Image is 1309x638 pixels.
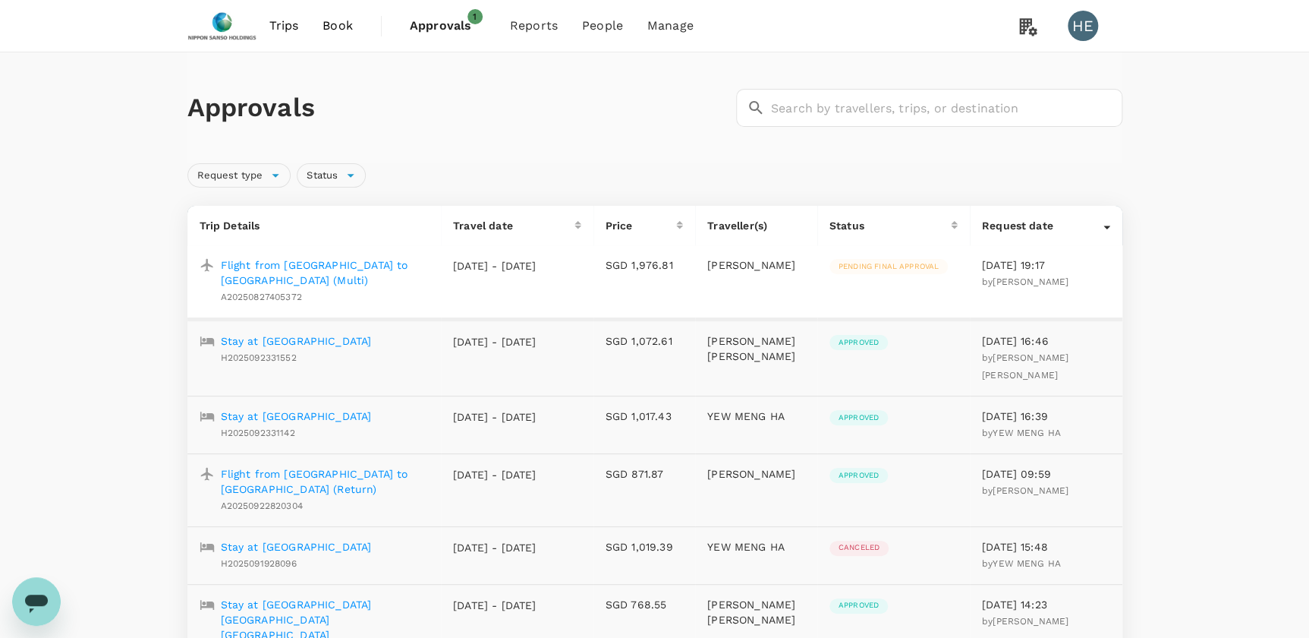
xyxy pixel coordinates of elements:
p: [DATE] - [DATE] [453,409,537,425]
h1: Approvals [187,92,730,124]
div: Status [297,163,366,188]
span: H2025091928096 [221,558,297,569]
p: [DATE] - [DATE] [453,540,537,555]
a: Flight from [GEOGRAPHIC_DATA] to [GEOGRAPHIC_DATA] (Multi) [221,257,429,288]
span: by [982,352,1068,381]
span: H2025092331142 [221,428,295,438]
span: Approved [829,412,888,423]
p: [DATE] - [DATE] [453,598,537,613]
a: Stay at [GEOGRAPHIC_DATA] [221,409,372,424]
div: HE [1068,11,1098,41]
p: SGD 1,976.81 [606,257,683,273]
p: Traveller(s) [707,218,805,233]
span: People [582,17,623,35]
p: YEW MENG HA [707,539,805,554]
span: YEW MENG HA [993,558,1061,569]
p: [DATE] 09:59 [982,466,1110,482]
p: Trip Details [200,218,429,233]
span: [PERSON_NAME] [993,616,1068,627]
p: SGD 768.55 [606,597,683,612]
span: Pending final approval [829,261,948,272]
span: A20250827405372 [221,292,302,302]
p: SGD 1,072.61 [606,333,683,349]
span: Book [323,17,353,35]
span: Reports [510,17,558,35]
p: [PERSON_NAME] [PERSON_NAME] [707,333,805,364]
span: Canceled [829,542,889,553]
p: [PERSON_NAME] [PERSON_NAME] [707,597,805,627]
div: Status [829,218,951,233]
a: Stay at [GEOGRAPHIC_DATA] [221,333,372,349]
div: Price [606,218,676,233]
iframe: Button to launch messaging window [12,577,61,626]
span: A20250922820304 [221,501,303,511]
p: YEW MENG HA [707,409,805,424]
p: SGD 1,017.43 [606,409,683,424]
p: [DATE] 19:17 [982,257,1110,273]
span: by [982,428,1061,438]
span: by [982,616,1068,627]
span: Approved [829,470,888,481]
span: Request type [188,169,272,183]
img: Nippon Sanso Holdings Singapore Pte Ltd [187,9,257,43]
a: Flight from [GEOGRAPHIC_DATA] to [GEOGRAPHIC_DATA] (Return) [221,466,429,497]
span: Trips [269,17,298,35]
p: [DATE] - [DATE] [453,467,537,482]
p: [DATE] - [DATE] [453,258,537,273]
p: [PERSON_NAME] [707,466,805,482]
span: YEW MENG HA [993,428,1061,438]
p: [DATE] 16:46 [982,333,1110,349]
span: Approved [829,337,888,348]
p: [PERSON_NAME] [707,257,805,273]
p: [DATE] 15:48 [982,539,1110,554]
div: Request type [187,163,291,188]
a: Stay at [GEOGRAPHIC_DATA] [221,539,372,554]
span: Manage [647,17,694,35]
span: Approved [829,600,888,611]
div: Request date [982,218,1103,233]
span: [PERSON_NAME] [993,485,1068,496]
span: 1 [467,9,483,24]
span: Status [297,169,347,183]
span: H2025092331552 [221,352,297,363]
p: [DATE] - [DATE] [453,334,537,349]
span: [PERSON_NAME] [993,276,1068,287]
div: Travel date [453,218,574,233]
input: Search by travellers, trips, or destination [771,89,1122,127]
span: by [982,558,1061,569]
span: Approvals [410,17,486,35]
span: by [982,485,1068,496]
p: [DATE] 16:39 [982,409,1110,424]
p: SGD 871.87 [606,466,683,482]
span: [PERSON_NAME] [PERSON_NAME] [982,352,1068,381]
p: SGD 1,019.39 [606,539,683,554]
p: [DATE] 14:23 [982,597,1110,612]
span: by [982,276,1068,287]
